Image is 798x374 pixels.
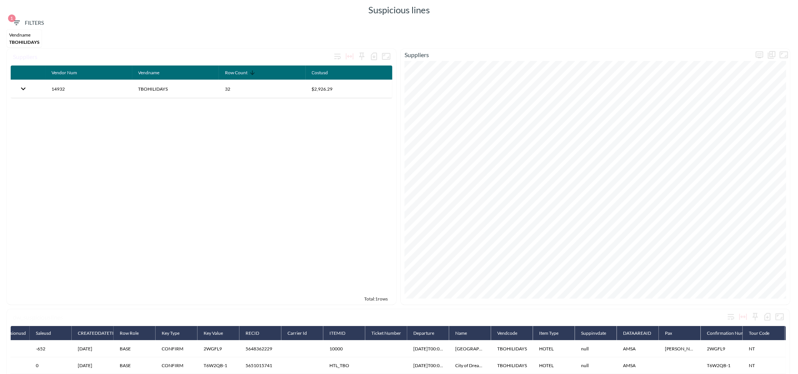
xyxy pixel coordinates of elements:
[287,329,307,338] div: Carrier Id
[323,340,365,357] th: 10000
[449,357,491,374] th: City of Dreams Mediterranean - Integrated Resort, Ca
[36,329,51,338] div: Saleusd
[617,357,659,374] th: AMSA
[575,357,617,374] th: null
[9,32,39,38] div: Vendname
[371,329,401,338] div: Ticket Number
[749,311,761,323] div: Sticky left columns: 0
[306,80,393,98] th: $2,926.29
[743,340,785,357] th: NT
[774,311,786,323] button: Fullscreen
[30,340,72,357] th: -652
[36,329,61,338] span: Saleusd
[533,357,575,374] th: HOTEL
[204,329,233,338] span: Key Value
[197,340,239,357] th: 2WGFL9
[225,68,257,77] span: Row Count
[617,340,659,357] th: AMSA
[407,357,449,374] th: 1900-01-01T00:00:00.000Z
[737,311,749,323] div: Toggle table layout between fixed and auto (default: auto)
[9,16,47,30] button: 1Filters
[114,340,156,357] th: BASE
[659,340,701,357] th: Ronen Gura
[156,357,197,374] th: CONFIRM
[539,329,568,338] span: Item Type
[331,50,344,62] div: Wrap text
[497,329,527,338] span: Vendcode
[497,329,517,338] div: Vendcode
[380,50,392,62] button: Fullscreen
[707,329,745,338] div: Confirmation Num
[132,80,219,98] th: TBOHILIDAYS
[344,50,356,62] div: Toggle table layout between fixed and auto (default: auto)
[72,357,114,374] th: 23/07/2024
[12,18,44,28] span: Filters
[665,329,672,338] div: Pax
[623,329,661,338] span: DATAAREAID
[491,340,533,357] th: TBOHILIDAYS
[246,329,259,338] div: RECID
[78,329,120,338] div: CREATEDDATETIME
[753,49,766,61] button: more
[455,329,467,338] div: Name
[749,329,770,338] div: Tour Code
[491,357,533,374] th: TBOHILIDAYS
[312,68,328,77] div: Costusd
[749,329,780,338] span: Tour Code
[533,340,575,357] th: HOTEL
[371,329,411,338] span: Ticket Number
[51,68,87,77] span: Vendor Num
[413,329,434,338] div: Departure
[156,340,197,357] th: CONFIRM
[312,68,338,77] span: Costusd
[13,53,331,60] div: Suppliers
[287,329,317,338] span: Carrier Id
[743,357,785,374] th: NT
[401,50,753,59] p: Suppliers
[8,14,16,22] span: 1
[323,357,365,374] th: HTL_TBO
[78,329,130,338] span: CREATEDDATETIME
[246,329,269,338] span: RECID
[413,329,444,338] span: Departure
[581,329,606,338] div: Suppinvdate
[539,329,559,338] div: Item Type
[138,68,170,77] span: Vendname
[51,68,77,77] div: Vendor Num
[778,49,790,61] button: Fullscreen
[329,329,355,338] span: ITEMID
[753,49,766,61] span: Display settings
[120,329,139,338] div: Row Role
[204,329,223,338] div: Key Value
[17,82,30,95] button: expand row
[120,329,149,338] span: Row Role
[364,296,388,302] span: Total: 1 rows
[30,357,72,374] th: 0
[581,329,616,338] span: Suppinvdate
[701,340,743,357] th: 2WGFL9
[575,340,617,357] th: null
[239,340,281,357] th: 5648362229
[725,311,737,323] div: Wrap text
[219,80,306,98] th: 32
[239,357,281,374] th: 5651015741
[114,357,156,374] th: BASE
[766,49,778,61] div: Show as…
[455,329,477,338] span: Name
[407,340,449,357] th: 2023-01-30T00:00:00.000Z
[225,68,247,77] div: Row Count
[665,329,682,338] span: Pax
[138,68,160,77] div: Vendname
[623,329,651,338] div: DATAAREAID
[162,329,189,338] span: Key Type
[197,357,239,374] th: T6W2QB-1
[162,329,180,338] div: Key Type
[9,39,39,45] span: TBOHILIDAYS
[329,329,345,338] div: ITEMID
[13,313,725,321] div: dw_suspiciouslines
[449,340,491,357] th: Crowne Plaza Dubai
[707,329,755,338] span: Confirmation Num
[356,50,368,62] div: Sticky left columns: 0
[701,357,743,374] th: T6W2QB-1
[72,340,114,357] th: 29/01/2023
